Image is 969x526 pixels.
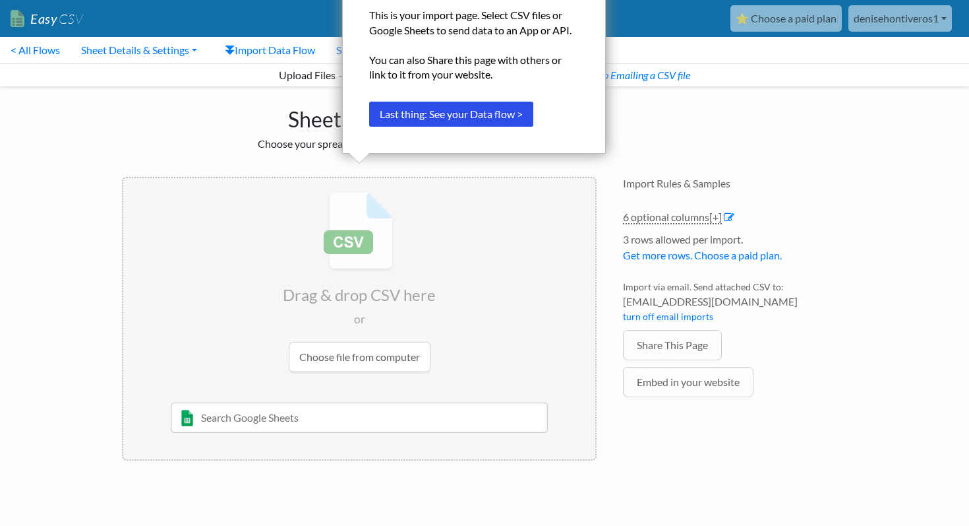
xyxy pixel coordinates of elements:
[326,37,428,63] a: Scheduled fetcher
[550,69,690,81] a: How to set up Emailing a CSV file
[623,249,782,261] a: Get more rows. Choose a paid plan.
[171,403,548,433] input: Search Google Sheets
[848,5,952,32] a: denisehontiveros1
[623,177,847,189] h4: Import Rules & Samples
[623,280,847,330] li: Import via email. Send attached CSV to:
[623,211,722,224] a: 6 optional columns[+]
[623,294,847,310] span: [EMAIL_ADDRESS][DOMAIN_NAME]
[122,137,597,150] h2: Choose your spreadsheet below to import.
[730,5,842,32] a: ⭐ Choose a paid plan
[709,211,722,223] span: [+]
[11,5,83,32] a: EasyCSV
[623,311,713,322] a: turn off email imports
[903,460,953,510] iframe: Drift Widget Chat Controller
[623,232,847,270] li: 3 rows allowed per import.
[122,100,597,132] h1: Sheet Import
[623,330,722,360] a: Share This Page
[623,367,753,397] a: Embed in your website
[214,37,326,63] a: Import Data Flow
[369,8,579,38] p: This is your import page. Select CSV files or Google Sheets to send data to an App or API.
[57,11,83,27] span: CSV
[369,53,579,82] p: You can also Share this page with others or link to it from your website.
[71,37,208,63] a: Sheet Details & Settings
[369,102,533,127] button: Last thing: See your Data flow >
